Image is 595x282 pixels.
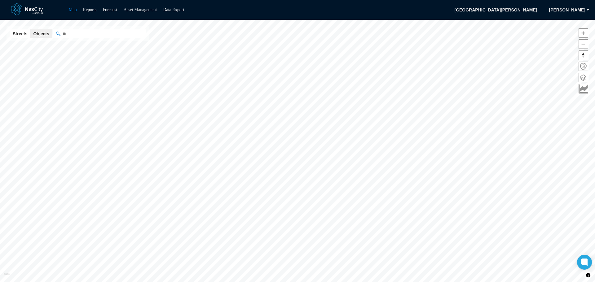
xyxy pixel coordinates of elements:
[586,272,590,279] span: Toggle attribution
[579,84,588,93] button: Key metrics
[450,5,541,15] span: [GEOGRAPHIC_DATA][PERSON_NAME]
[584,271,592,279] button: Toggle attribution
[579,40,588,49] span: Zoom out
[124,7,157,12] a: Asset Management
[579,28,588,38] button: Zoom in
[545,5,589,15] button: [PERSON_NAME]
[579,28,588,37] span: Zoom in
[30,29,52,38] button: Objects
[579,62,588,71] button: Home
[69,7,77,12] a: Map
[13,31,27,37] span: Streets
[579,73,588,82] button: Layers management
[10,29,30,38] button: Streets
[33,31,49,37] span: Objects
[579,39,588,49] button: Zoom out
[83,7,97,12] a: Reports
[579,50,588,60] button: Reset bearing to north
[163,7,184,12] a: Data Export
[103,7,117,12] a: Forecast
[3,273,10,280] a: Mapbox homepage
[549,7,585,13] span: [PERSON_NAME]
